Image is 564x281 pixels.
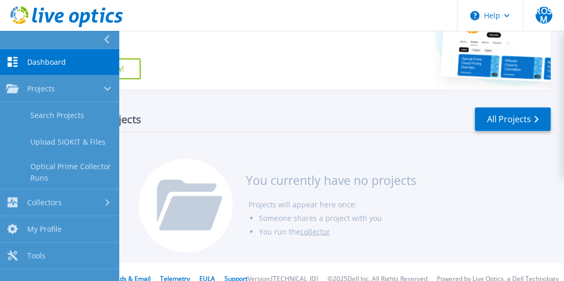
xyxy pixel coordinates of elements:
li: You run the [259,225,416,239]
span: ROSM [536,7,552,24]
li: Projects will appear here once: [249,198,416,212]
li: Someone shares a project with you [259,212,416,225]
a: collector [300,227,330,237]
span: Collectors [27,198,62,207]
span: Tools [27,251,46,261]
span: Dashboard [27,57,66,67]
span: Projects [27,84,55,93]
h3: You currently have no projects [246,174,416,186]
span: My Profile [27,225,62,234]
a: All Projects [475,108,551,131]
